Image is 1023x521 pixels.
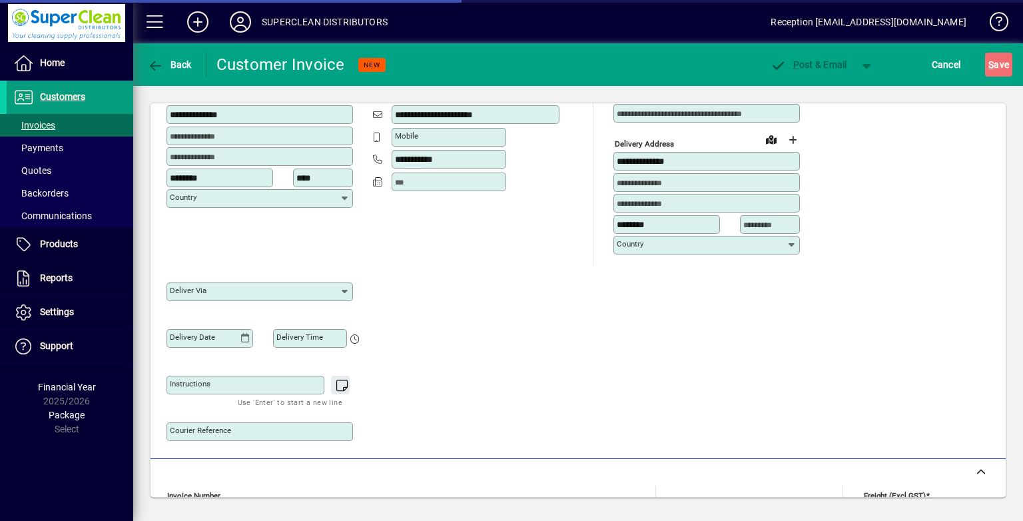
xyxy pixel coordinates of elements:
a: View on map [761,129,782,150]
mat-label: Mobile [395,131,418,141]
span: Package [49,410,85,420]
span: ave [988,54,1009,75]
span: Settings [40,306,74,317]
button: Choose address [782,129,803,151]
a: Products [7,228,133,261]
span: Reports [40,272,73,283]
div: Customer Invoice [216,54,345,75]
span: Quotes [13,165,51,176]
button: Copy to Delivery address [335,83,356,104]
button: Save [985,53,1012,77]
a: Support [7,330,133,363]
button: Profile [219,10,262,34]
div: SUPERCLEAN DISTRIBUTORS [262,11,388,33]
mat-label: Courier Reference [170,426,231,435]
a: Home [7,47,133,80]
span: Products [40,239,78,249]
a: Quotes [7,159,133,182]
div: Reception [EMAIL_ADDRESS][DOMAIN_NAME] [771,11,966,33]
a: Invoices [7,114,133,137]
span: Payments [13,143,63,153]
a: Reports [7,262,133,295]
span: Home [40,57,65,68]
mat-label: Freight (excl GST) [864,490,926,500]
mat-label: Deliver via [170,286,206,295]
span: Support [40,340,73,351]
a: Communications [7,205,133,227]
button: Back [144,53,195,77]
mat-label: Delivery time [276,332,323,342]
span: Customers [40,91,85,102]
button: Cancel [928,53,964,77]
span: S [988,59,994,70]
mat-label: Invoice number [167,490,220,500]
mat-hint: Use 'Enter' to start a new line [238,394,342,410]
a: View on map [314,82,335,103]
mat-label: Delivery date [170,332,215,342]
a: Settings [7,296,133,329]
span: ost & Email [770,59,847,70]
app-page-header-button: Back [133,53,206,77]
mat-label: Country [170,193,196,202]
span: P [793,59,799,70]
span: Backorders [13,188,69,199]
mat-label: Country [617,239,643,249]
span: NEW [364,61,380,69]
span: Cancel [932,54,961,75]
a: Backorders [7,182,133,205]
a: Knowledge Base [980,3,1006,46]
span: Financial Year [38,382,96,392]
span: Invoices [13,120,55,131]
button: Post & Email [763,53,854,77]
button: Add [176,10,219,34]
span: Back [147,59,192,70]
mat-label: Instructions [170,379,210,388]
a: Payments [7,137,133,159]
span: Communications [13,211,92,221]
